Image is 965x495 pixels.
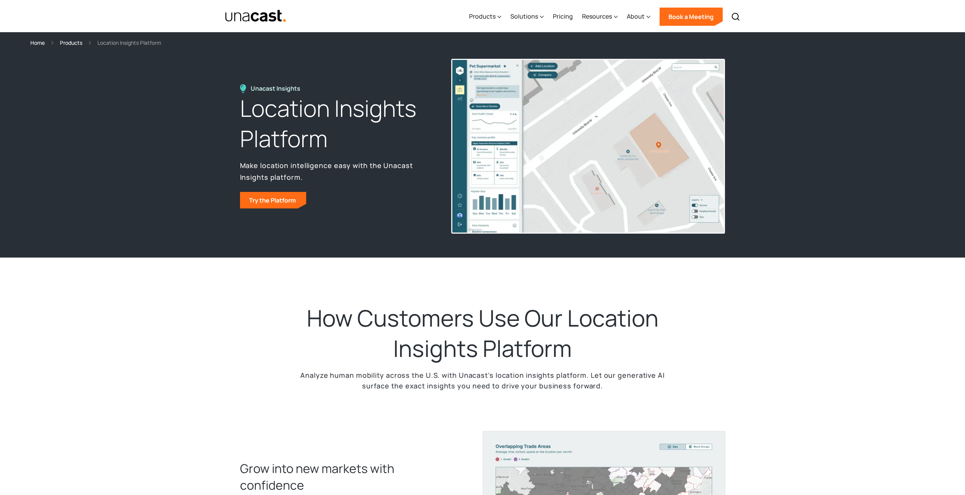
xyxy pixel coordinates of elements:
a: Try the Platform [240,192,306,209]
div: Location Insights Platform [97,38,161,47]
h2: How Customers Use Our Location Insights Platform [293,303,672,364]
div: About [627,12,645,21]
a: home [225,9,287,23]
a: Home [30,38,45,47]
img: Unacast text logo [225,9,287,23]
div: Resources [582,12,612,21]
img: An image of the unacast UI. Shows a map of a pet supermarket along with relevant data in the side... [452,59,725,233]
p: Make location intelligence easy with the Unacast Insights platform. [240,160,434,182]
h1: Location Insights Platform [240,93,434,154]
img: Search icon [731,12,740,21]
div: Products [469,12,496,21]
div: Solutions [510,1,544,32]
div: Unacast Insights [251,84,304,93]
a: Pricing [553,1,573,32]
h3: Grow into new markets with confidence [240,460,437,493]
div: Resources [582,1,618,32]
a: Book a Meeting [659,8,723,26]
a: Products [60,38,82,47]
div: Solutions [510,12,538,21]
div: Products [469,1,501,32]
img: Location Insights Platform icon [240,84,246,93]
p: Analyze human mobility across the U.S. with Unacast’s location insights platform. Let our generat... [293,370,672,392]
div: About [627,1,650,32]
